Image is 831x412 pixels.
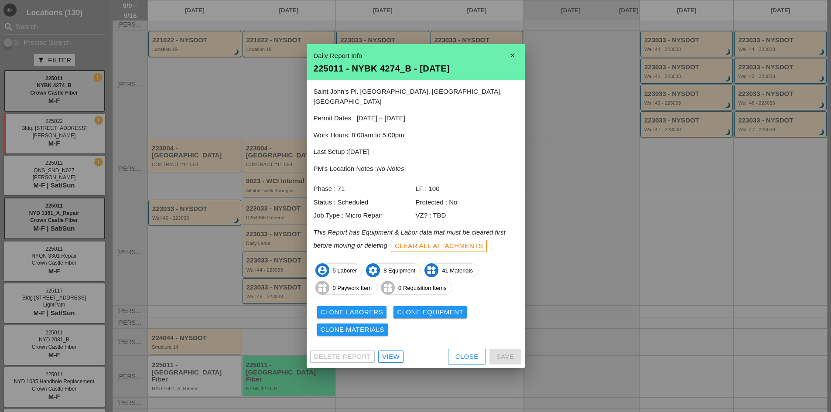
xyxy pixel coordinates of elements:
[314,64,518,73] div: 225011 - NYBK 4274_B - [DATE]
[321,307,383,317] div: Clone Laborers
[416,211,518,221] div: VZ? : TBD
[315,263,329,277] i: account_circle
[397,307,463,317] div: Clone Equipment
[314,113,518,123] p: Permit Dates : [DATE] – [DATE]
[317,306,387,318] button: Clone Laborers
[448,349,486,364] button: Close
[314,51,518,61] div: Daily Report Info
[366,263,421,277] span: 8 Equipment
[424,263,438,277] i: widgets
[314,184,416,194] div: Phase : 71
[378,351,404,363] a: View
[317,323,388,336] button: Clone Materials
[314,87,518,106] p: Saint John's Pl. [GEOGRAPHIC_DATA]. [GEOGRAPHIC_DATA], [GEOGRAPHIC_DATA]
[382,352,400,362] div: View
[416,197,518,208] div: Protected : No
[391,240,487,252] button: Clear All Attachments
[349,148,369,155] span: [DATE]
[377,165,404,172] i: No Notes
[316,263,362,277] span: 5 Laborer
[314,228,506,249] i: This Report has Equipment & Labor data that must be cleared first before moving or deleting
[366,263,380,277] i: settings
[314,130,518,140] p: Work Hours: 8:00am to 5:00pm
[315,281,329,295] i: widgets
[416,184,518,194] div: LF : 100
[381,281,395,295] i: widgets
[455,352,479,362] div: Close
[381,281,452,295] span: 0 Requisition Items
[395,241,483,251] div: Clear All Attachments
[314,211,416,221] div: Job Type : Micro Repair
[314,197,416,208] div: Status : Scheduled
[321,325,385,335] div: Clone Materials
[393,306,467,318] button: Clone Equipment
[316,281,377,295] span: 0 Paywork Item
[504,47,521,64] i: close
[314,164,518,174] p: PM's Location Notes :
[314,147,518,157] p: Last Setup :
[425,263,478,277] span: 41 Materials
